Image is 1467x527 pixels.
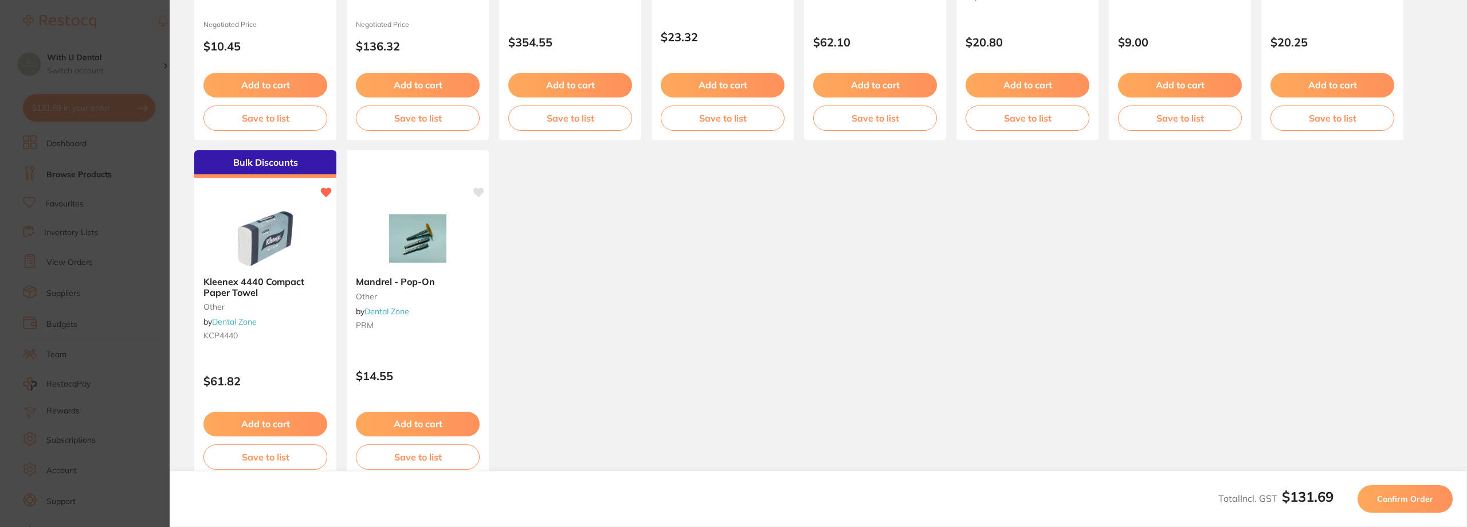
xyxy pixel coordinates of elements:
b: Kleenex 4440 Compact Paper Towel [203,276,327,298]
div: Bulk Discounts [194,150,336,178]
small: Negotiated Price [356,21,480,29]
img: Kleenex 4440 Compact Paper Towel [228,210,303,267]
button: Save to list [813,106,937,131]
img: Mandrel - Pop-On [381,210,455,267]
button: Save to list [203,106,327,131]
p: $23.32 [661,30,785,44]
p: $9.00 [1118,36,1242,49]
small: other [203,302,327,311]
small: other [356,292,480,301]
button: Save to list [1270,106,1394,131]
p: $20.80 [966,36,1089,49]
button: Save to list [356,106,480,131]
p: $62.10 [813,36,937,49]
button: Save to list [661,106,785,131]
b: Mandrel - Pop-On [356,276,480,287]
button: Add to cart [356,73,480,97]
p: $14.55 [356,369,480,382]
button: Add to cart [356,412,480,436]
button: Add to cart [203,73,327,97]
button: Save to list [203,444,327,470]
button: Save to list [1118,106,1242,131]
small: KCP4440 [203,331,327,340]
button: Add to cart [966,73,1089,97]
span: Total Incl. GST [1218,493,1333,504]
span: by [203,317,257,327]
small: Negotiated Price [203,21,327,29]
p: $10.45 [203,40,327,53]
button: Add to cart [1270,73,1394,97]
b: $131.69 [1282,488,1333,505]
span: Confirm Order [1377,494,1433,504]
button: Add to cart [661,73,785,97]
a: Dental Zone [212,317,257,327]
button: Confirm Order [1358,485,1453,513]
button: Save to list [508,106,632,131]
button: Save to list [966,106,1089,131]
p: $20.25 [1270,36,1394,49]
button: Add to cart [813,73,937,97]
button: Add to cart [1118,73,1242,97]
button: Add to cart [203,412,327,436]
p: $136.32 [356,40,480,53]
a: Dental Zone [364,306,409,317]
button: Save to list [356,444,480,470]
p: $354.55 [508,36,632,49]
span: by [356,306,409,317]
button: Add to cart [508,73,632,97]
p: $61.82 [203,374,327,388]
small: PRM [356,321,480,330]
